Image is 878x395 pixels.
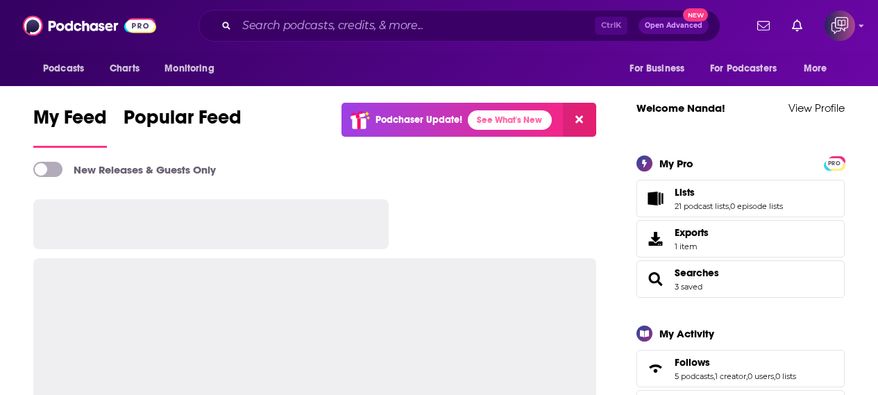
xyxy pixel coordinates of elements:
span: Follows [675,356,710,369]
span: Follows [636,350,845,387]
button: open menu [701,56,797,82]
button: Open AdvancedNew [639,17,709,34]
a: Popular Feed [124,106,242,148]
a: 0 users [748,371,774,381]
span: My Feed [33,106,107,137]
p: Podchaser Update! [375,114,462,126]
div: Search podcasts, credits, & more... [199,10,720,42]
a: Follows [675,356,796,369]
a: Lists [675,186,783,199]
span: 1 item [675,242,709,251]
span: Popular Feed [124,106,242,137]
span: , [729,201,730,211]
button: Show profile menu [825,10,855,41]
a: View Profile [788,101,845,115]
a: Follows [641,359,669,378]
span: More [804,59,827,78]
div: My Pro [659,157,693,170]
span: For Business [630,59,684,78]
a: 3 saved [675,282,702,292]
span: Exports [675,226,709,239]
img: User Profile [825,10,855,41]
a: Searches [675,267,719,279]
a: Welcome Nanda! [636,101,725,115]
span: Exports [641,229,669,249]
a: Exports [636,220,845,258]
button: open menu [33,56,102,82]
span: Ctrl K [595,17,627,35]
a: 0 lists [775,371,796,381]
div: My Activity [659,327,714,340]
span: Lists [636,180,845,217]
button: open menu [155,56,232,82]
a: My Feed [33,106,107,148]
a: Lists [641,189,669,208]
a: Show notifications dropdown [752,14,775,37]
img: Podchaser - Follow, Share and Rate Podcasts [23,12,156,39]
a: 21 podcast lists [675,201,729,211]
button: open menu [620,56,702,82]
span: , [714,371,715,381]
span: For Podcasters [710,59,777,78]
span: Podcasts [43,59,84,78]
button: open menu [794,56,845,82]
a: 5 podcasts [675,371,714,381]
span: Open Advanced [645,22,702,29]
span: Logged in as corioliscompany [825,10,855,41]
a: Charts [101,56,148,82]
input: Search podcasts, credits, & more... [237,15,595,37]
a: See What's New [468,110,552,130]
span: Monitoring [164,59,214,78]
span: Lists [675,186,695,199]
a: New Releases & Guests Only [33,162,216,177]
span: PRO [826,158,843,169]
span: , [774,371,775,381]
a: Searches [641,269,669,289]
span: Searches [636,260,845,298]
a: Show notifications dropdown [786,14,808,37]
span: Charts [110,59,140,78]
span: New [683,8,708,22]
a: 0 episode lists [730,201,783,211]
a: 1 creator [715,371,746,381]
a: PRO [826,157,843,167]
span: , [746,371,748,381]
